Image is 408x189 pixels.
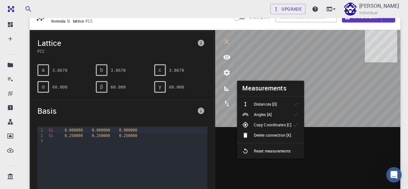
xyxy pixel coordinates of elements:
img: logo [5,6,14,12]
span: Si [49,128,53,132]
span: Individual [359,10,378,16]
span: b [100,67,103,73]
span: α [42,84,45,90]
span: FCC [37,48,194,54]
p: Distances [D] [254,101,277,107]
pre: 3.8670 [52,65,67,76]
div: 1 [37,128,44,133]
span: 0.000000 [119,128,137,132]
pre: 3.8670 [111,65,126,76]
pre: 60.000 [52,81,67,93]
pre: 60.000 [111,81,126,93]
a: Upgrade [270,4,305,14]
span: formula [51,18,67,24]
span: FCC [85,18,95,24]
span: lattice [73,18,85,24]
iframe: Intercom live chat [386,167,402,183]
span: 0.000000 [65,128,83,132]
span: Hỗ trợ [14,5,32,10]
span: a [42,67,45,73]
button: info [194,104,207,117]
p: Delete connection [X] [254,132,291,138]
span: 0.000000 [92,128,110,132]
pre: 60.000 [169,81,184,93]
img: Bui Huyen [344,3,357,16]
span: β [100,84,103,90]
h6: Measurements [242,83,286,93]
span: c [159,67,161,73]
span: γ [159,84,161,90]
div: 2 [37,133,44,138]
span: Basis [37,106,194,116]
pre: 3.8670 [169,65,184,76]
p: Reset measurements [254,148,291,154]
span: Si [49,133,53,138]
span: 0.250000 [92,133,110,138]
span: 0.250000 [119,133,137,138]
div: 3 [37,138,44,143]
span: Lattice [37,38,194,48]
span: 0.250000 [65,133,83,138]
p: [PERSON_NAME] [359,2,399,10]
span: Si [67,18,73,24]
button: info [194,37,207,49]
p: Copy Coordinates [C] [254,122,291,128]
p: Angles [A] [254,111,272,117]
span: Description [249,14,270,19]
